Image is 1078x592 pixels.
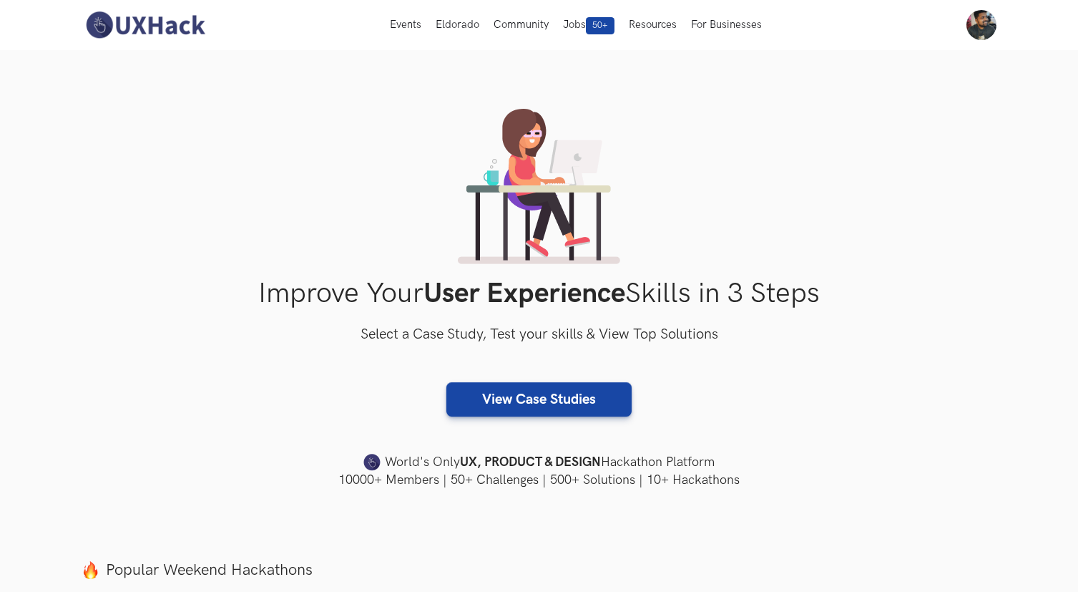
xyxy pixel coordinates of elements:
img: lady working on laptop [458,109,620,264]
img: uxhack-favicon-image.png [363,453,381,472]
strong: User Experience [423,277,625,311]
label: Popular Weekend Hackathons [82,561,997,580]
h4: World's Only Hackathon Platform [82,452,997,472]
h4: 10000+ Members | 50+ Challenges | 500+ Solutions | 10+ Hackathons [82,471,997,489]
img: UXHack-logo.png [82,10,209,40]
img: fire.png [82,561,99,579]
h1: Improve Your Skills in 3 Steps [82,277,997,311]
a: View Case Studies [446,382,632,417]
strong: UX, PRODUCT & DESIGN [460,452,601,472]
span: 50+ [586,17,614,34]
img: Your profile pic [966,10,996,40]
h3: Select a Case Study, Test your skills & View Top Solutions [82,324,997,346]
